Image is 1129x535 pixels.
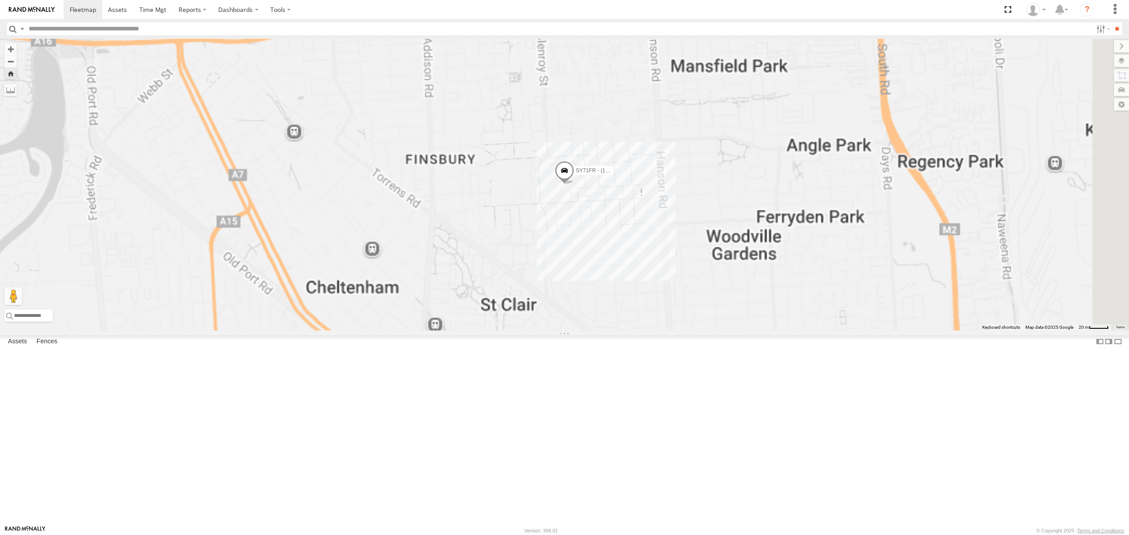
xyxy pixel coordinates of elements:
label: Measure [4,84,17,96]
label: Dock Summary Table to the Left [1095,335,1104,348]
label: Assets [4,335,31,348]
label: Dock Summary Table to the Right [1104,335,1113,348]
button: Zoom out [4,55,17,67]
a: Visit our Website [5,526,45,535]
a: Terms and Conditions [1077,528,1124,533]
div: Version: 308.01 [524,528,558,533]
span: SY71FR - (16P TRAILER) PM1 [576,168,650,174]
label: Search Filter Options [1093,22,1112,35]
label: Map Settings [1114,98,1129,111]
span: Map data ©2025 Google [1025,325,1073,330]
button: Zoom in [4,43,17,55]
i: ? [1080,3,1094,17]
a: Terms (opens in new tab) [1116,326,1125,329]
button: Keyboard shortcuts [982,324,1020,331]
label: Search Query [19,22,26,35]
span: 20 m [1079,325,1089,330]
label: Fences [32,335,62,348]
button: Map Scale: 20 m per 41 pixels [1076,324,1111,331]
div: Peter Lu [1023,3,1049,16]
label: Hide Summary Table [1114,335,1122,348]
div: © Copyright 2025 - [1036,528,1124,533]
button: Zoom Home [4,67,17,79]
button: Drag Pegman onto the map to open Street View [4,287,22,305]
img: rand-logo.svg [9,7,55,13]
